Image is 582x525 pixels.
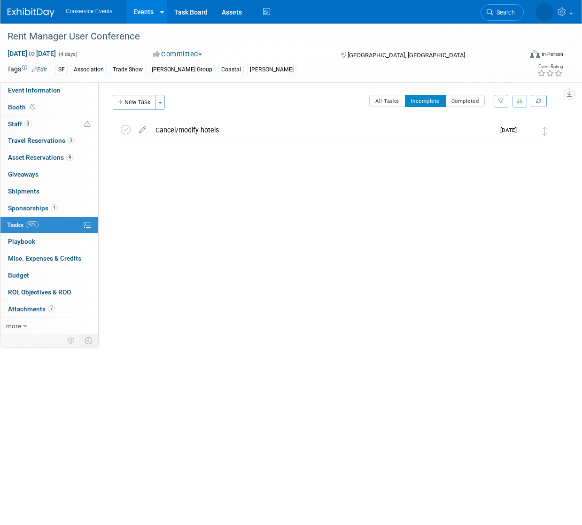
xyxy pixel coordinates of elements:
[8,170,39,178] span: Giveaways
[71,65,107,75] div: Association
[531,95,547,107] a: Refresh
[0,200,98,216] a: Sponsorships1
[0,301,98,317] a: Attachments7
[0,250,98,267] a: Misc. Expenses & Credits
[0,166,98,183] a: Giveaways
[530,50,540,58] img: Format-Inperson.png
[536,3,554,21] img: Amiee Griffey
[4,28,516,45] div: Rent Manager User Conference
[26,221,39,228] span: 92%
[8,204,58,212] span: Sponsorships
[445,95,485,107] button: Completed
[0,116,98,132] a: Staff3
[8,305,55,313] span: Attachments
[8,238,35,245] span: Playbook
[58,51,78,57] span: (4 days)
[500,127,521,133] span: [DATE]
[8,187,39,195] span: Shipments
[541,51,563,58] div: In-Person
[0,318,98,334] a: more
[481,4,524,21] a: Search
[84,120,91,129] span: Potential Scheduling Conflict -- at least one attendee is tagged in another overlapping event.
[149,65,215,75] div: [PERSON_NAME] Group
[7,64,47,75] td: Tags
[24,120,31,127] span: 3
[0,99,98,116] a: Booth
[0,217,98,233] a: Tasks92%
[51,204,58,211] span: 1
[113,95,156,110] button: New Task
[0,267,98,284] a: Budget
[63,334,79,347] td: Personalize Event Tab Strip
[8,103,37,111] span: Booth
[521,125,534,137] img: Amiee Griffey
[7,49,56,58] span: [DATE] [DATE]
[218,65,244,75] div: Coastal
[8,255,81,262] span: Misc. Expenses & Credits
[537,64,563,69] div: Event Rating
[27,50,36,57] span: to
[8,154,73,161] span: Asset Reservations
[7,221,39,229] span: Tasks
[66,154,73,161] span: 9
[110,65,146,75] div: Trade Show
[0,82,98,99] a: Event Information
[0,132,98,149] a: Travel Reservations3
[543,127,547,136] i: Move task
[68,137,75,144] span: 3
[369,95,405,107] button: All Tasks
[0,233,98,250] a: Playbook
[8,271,29,279] span: Budget
[247,65,296,75] div: [PERSON_NAME]
[8,8,54,17] img: ExhibitDay
[405,95,446,107] button: Incomplete
[79,334,99,347] td: Toggle Event Tabs
[493,9,515,16] span: Search
[6,322,21,330] span: more
[482,49,563,63] div: Event Format
[150,49,206,59] button: Committed
[348,52,465,59] span: [GEOGRAPHIC_DATA], [GEOGRAPHIC_DATA]
[8,137,75,144] span: Travel Reservations
[48,305,55,312] span: 7
[0,284,98,301] a: ROI, Objectives & ROO
[151,122,495,138] div: Cancel/modify hotels
[28,103,37,110] span: Booth not reserved yet
[0,183,98,200] a: Shipments
[134,126,151,134] a: edit
[8,288,71,296] span: ROI, Objectives & ROO
[31,66,47,73] a: Edit
[0,149,98,166] a: Asset Reservations9
[55,65,68,75] div: SF
[66,8,112,15] span: Conservice Events
[8,120,31,128] span: Staff
[8,86,61,94] span: Event Information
